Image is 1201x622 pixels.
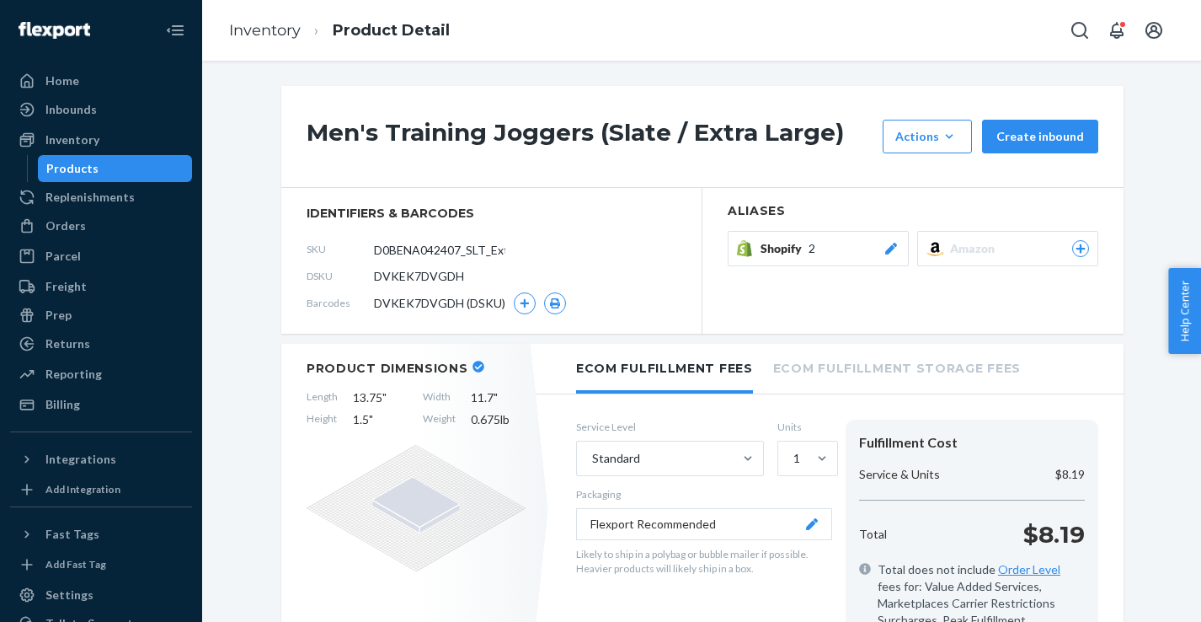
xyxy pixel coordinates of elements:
[10,555,192,575] a: Add Fast Tag
[792,450,793,467] input: 1
[576,508,832,540] button: Flexport Recommended
[374,295,505,312] span: DVKEK7DVGDH (DSKU)
[471,389,526,406] span: 11.7
[45,396,80,413] div: Billing
[307,411,338,428] span: Height
[494,390,498,405] span: "
[45,307,72,324] div: Prep
[773,344,1021,390] li: Ecom Fulfillment Storage Fees
[1063,13,1097,47] button: Open Search Box
[10,126,192,153] a: Inventory
[45,366,102,383] div: Reporting
[45,335,90,352] div: Returns
[777,420,832,434] label: Units
[859,466,940,483] p: Service & Units
[793,450,800,467] div: 1
[45,217,86,234] div: Orders
[10,582,192,609] a: Settings
[1023,517,1085,551] p: $8.19
[576,420,764,434] label: Service Level
[307,296,374,310] span: Barcodes
[45,248,81,265] div: Parcel
[307,205,676,222] span: identifiers & barcodes
[982,120,1098,153] button: Create inbound
[10,67,192,94] a: Home
[38,155,193,182] a: Products
[10,521,192,548] button: Fast Tags
[10,243,192,270] a: Parcel
[45,101,97,118] div: Inbounds
[19,22,90,39] img: Flexport logo
[333,21,450,40] a: Product Detail
[45,526,99,543] div: Fast Tags
[382,390,387,405] span: "
[45,451,116,468] div: Integrations
[859,433,1085,453] div: Fulfillment Cost
[216,6,463,56] ol: breadcrumbs
[10,480,192,500] a: Add Integration
[374,268,464,285] span: DVKEK7DVGDH
[10,330,192,357] a: Returns
[10,273,192,300] a: Freight
[998,562,1060,576] a: Order Level
[10,184,192,211] a: Replenishments
[307,269,374,283] span: DSKU
[592,450,640,467] div: Standard
[917,231,1098,266] button: Amazon
[1055,466,1085,483] p: $8.19
[45,278,87,295] div: Freight
[761,240,809,257] span: Shopify
[353,411,408,428] span: 1.5
[576,487,832,501] p: Packaging
[576,344,753,394] li: Ecom Fulfillment Fees
[471,411,526,428] span: 0.675 lb
[10,212,192,239] a: Orders
[423,389,456,406] span: Width
[859,526,887,543] p: Total
[590,450,592,467] input: Standard
[1100,13,1134,47] button: Open notifications
[950,240,1001,257] span: Amazon
[45,131,99,148] div: Inventory
[10,96,192,123] a: Inbounds
[10,361,192,388] a: Reporting
[46,160,99,177] div: Products
[45,72,79,89] div: Home
[45,557,106,571] div: Add Fast Tag
[307,389,338,406] span: Length
[883,120,972,153] button: Actions
[728,231,909,266] button: Shopify2
[423,411,456,428] span: Weight
[728,205,1098,217] h2: Aliases
[10,446,192,473] button: Integrations
[45,189,135,206] div: Replenishments
[307,242,374,256] span: SKU
[1137,13,1171,47] button: Open account menu
[895,128,959,145] div: Actions
[45,587,93,603] div: Settings
[576,547,832,576] p: Likely to ship in a polybag or bubble mailer if possible. Heavier products will likely ship in a ...
[10,302,192,329] a: Prep
[229,21,301,40] a: Inventory
[45,482,120,496] div: Add Integration
[307,361,468,376] h2: Product Dimensions
[809,240,815,257] span: 2
[353,389,408,406] span: 13.75
[307,120,874,153] h1: Men's Training Joggers (Slate / Extra Large)
[369,412,373,426] span: "
[158,13,192,47] button: Close Navigation
[1168,268,1201,354] button: Help Center
[10,391,192,418] a: Billing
